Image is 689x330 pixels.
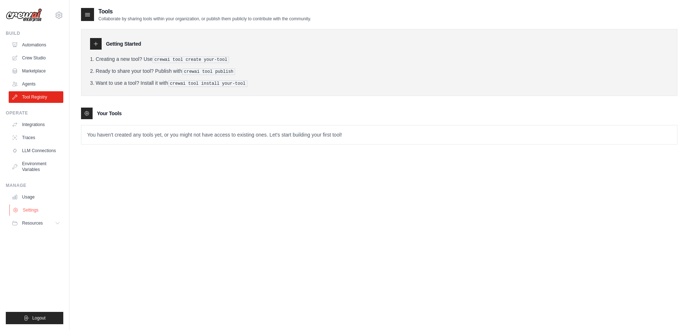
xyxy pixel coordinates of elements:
[6,8,42,22] img: Logo
[9,204,64,216] a: Settings
[98,16,311,22] p: Collaborate by sharing tools within your organization, or publish them publicly to contribute wit...
[9,158,63,175] a: Environment Variables
[6,312,63,324] button: Logout
[106,40,141,47] h3: Getting Started
[9,119,63,130] a: Integrations
[9,217,63,229] button: Resources
[9,39,63,51] a: Automations
[97,110,122,117] h3: Your Tools
[153,57,229,63] pre: crewai tool create your-tool
[6,30,63,36] div: Build
[9,132,63,143] a: Traces
[9,52,63,64] a: Crew Studio
[9,65,63,77] a: Marketplace
[6,183,63,188] div: Manage
[90,67,668,75] li: Ready to share your tool? Publish with
[22,220,43,226] span: Resources
[168,80,247,87] pre: crewai tool install your-tool
[9,191,63,203] a: Usage
[182,68,235,75] pre: crewai tool publish
[9,91,63,103] a: Tool Registry
[90,55,668,63] li: Creating a new tool? Use
[81,125,677,144] p: You haven't created any tools yet, or you might not have access to existing ones. Let's start bui...
[98,7,311,16] h2: Tools
[9,145,63,156] a: LLM Connections
[9,78,63,90] a: Agents
[6,110,63,116] div: Operate
[32,315,46,321] span: Logout
[90,79,668,87] li: Want to use a tool? Install it with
